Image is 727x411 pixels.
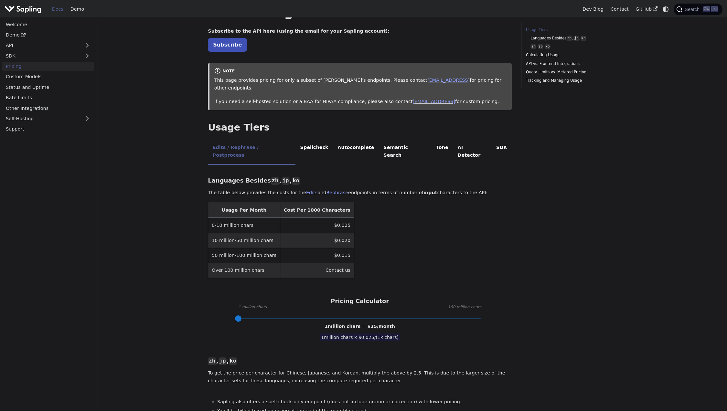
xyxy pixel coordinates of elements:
p: The table below provides the costs for the and endpoints in terms of number of characters to the ... [208,189,512,197]
a: GitHub [632,4,661,14]
li: Tone [432,139,453,165]
span: 1 million chars = $ 25 /month [325,324,395,329]
a: Support [2,124,94,134]
a: Sapling.ai [5,5,44,14]
a: Tracking and Managing Usage [526,78,614,84]
span: 1 million chars [238,304,267,311]
a: Custom Models [2,72,94,81]
a: Other Integrations [2,103,94,113]
p: To get the price per character for Chinese, Japanese, and Korean, multiply the above by 2.5. This... [208,369,512,385]
a: Calculating Usage [526,52,614,58]
a: SDK [2,51,81,60]
code: jp [219,357,227,365]
li: Autocomplete [333,139,379,165]
a: API [2,41,81,50]
div: note [214,68,507,75]
li: SDK [492,139,512,165]
code: jp [282,177,290,185]
a: Status and Uptime [2,82,94,92]
a: Rate Limits [2,93,94,102]
td: 0-10 million chars [208,218,280,233]
code: zh [208,357,216,365]
td: 50 million-100 million chars [208,248,280,263]
a: zh,jp,ko [530,44,611,50]
code: ko [545,44,551,49]
p: If you need a self-hosted solution or a BAA for HIPAA compliance, please also contact for custom ... [214,98,507,106]
a: Edits [306,190,317,195]
li: AI Detector [453,139,492,165]
p: This page provides pricing for only a subset of [PERSON_NAME]'s endpoints. Please contact for pri... [214,77,507,92]
a: API vs. Frontend Integrations [526,61,614,67]
strong: Subscribe to the API here (using the email for your Sapling account): [208,28,390,34]
li: Edits / Rephrase / Postprocess [208,139,295,165]
button: Switch between dark and light mode (currently system mode) [661,5,670,14]
img: Sapling.ai [5,5,41,14]
h3: Pricing Calculator [331,298,389,305]
td: $0.015 [280,248,354,263]
a: Self-Hosting [2,114,94,123]
a: Contact [607,4,632,14]
span: 100 million chars [448,304,481,311]
li: Sapling also offers a spell check-only endpoint (does not include grammar correction) with lower ... [217,398,512,406]
kbd: K [711,6,718,12]
code: jp [538,44,543,49]
th: Cost Per 1000 Characters [280,203,354,218]
a: [EMAIL_ADDRESS] [413,99,455,104]
a: Languages Besideszh,jp,ko [530,35,611,41]
td: Contact us [280,263,354,278]
span: 1 million chars x $ 0.025 /(1k chars) [320,333,400,341]
td: $0.025 [280,218,354,233]
h3: , , [208,357,512,365]
a: [EMAIL_ADDRESS] [427,78,470,83]
h2: Usage Tiers [208,122,512,133]
code: zh [567,36,572,41]
td: $0.020 [280,233,354,248]
span: Search [683,7,703,12]
code: zh [271,177,279,185]
button: Expand sidebar category 'SDK' [81,51,94,60]
a: Demo [2,30,94,40]
code: zh [530,44,536,49]
a: Welcome [2,20,94,29]
a: Dev Blog [579,4,607,14]
code: jp [573,36,579,41]
a: Docs [48,4,67,14]
button: Search (Ctrl+K) [674,4,722,15]
h3: Languages Besides , , [208,177,512,184]
code: ko [229,357,237,365]
a: Pricing [2,62,94,71]
a: Quota Limits vs. Metered Pricing [526,69,614,75]
a: Usage Tiers [526,27,614,33]
td: Over 100 million chars [208,263,280,278]
li: Semantic Search [379,139,432,165]
code: ko [292,177,300,185]
button: Expand sidebar category 'API' [81,41,94,50]
a: Rephrase [326,190,348,195]
a: Subscribe [208,38,247,51]
strong: input [423,190,437,195]
td: 10 million-50 million chars [208,233,280,248]
a: Demo [67,4,88,14]
code: ko [581,36,586,41]
th: Usage Per Month [208,203,280,218]
li: Spellcheck [295,139,333,165]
